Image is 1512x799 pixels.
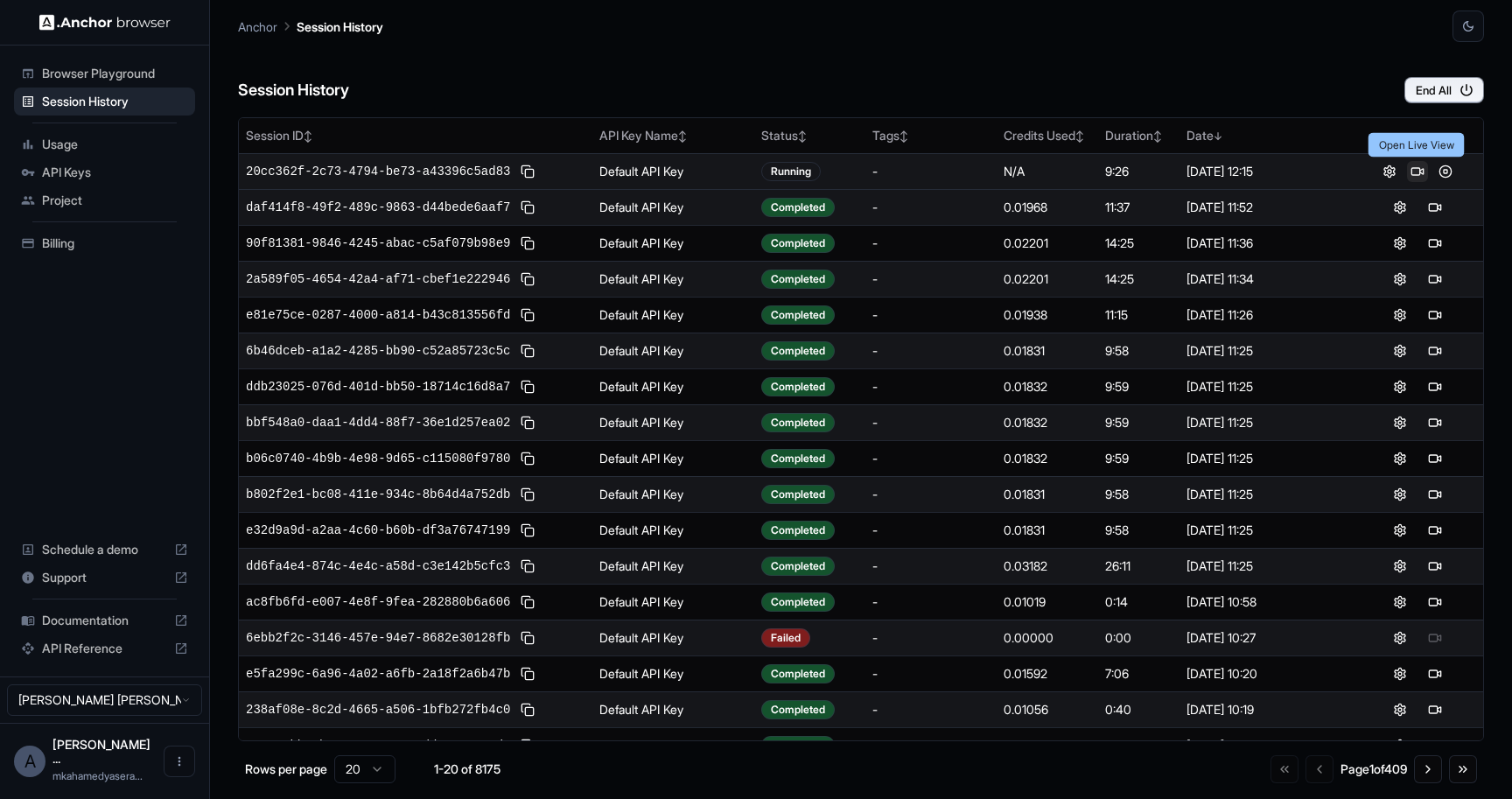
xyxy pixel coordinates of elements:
div: 0.02201 [1004,270,1091,288]
span: Browser Playground [42,65,188,82]
div: 9:26 [1105,163,1173,180]
div: - [872,522,990,539]
button: Open menu [164,746,195,777]
div: - [872,557,990,575]
td: Default API Key [592,440,754,476]
span: e5fa299c-6a96-4a02-a6fb-2a18f2a6b47b [246,665,510,683]
span: dd6fa4e4-874c-4e4c-a58d-c3e142b5cfc3 [246,557,510,575]
div: 14:25 [1105,235,1173,252]
div: 9:58 [1105,342,1173,360]
div: [DATE] 10:58 [1186,593,1344,611]
div: [DATE] 11:25 [1186,450,1344,467]
div: Completed [761,198,835,217]
div: [DATE] 11:25 [1186,486,1344,503]
div: Open Live View [1368,133,1465,158]
div: 1-20 of 8175 [423,760,511,778]
div: 7:06 [1105,665,1173,683]
div: Project [14,186,195,214]
span: Billing [42,235,188,252]
div: [DATE] 11:25 [1186,342,1344,360]
span: API Reference [42,640,167,657]
nav: breadcrumb [238,17,383,36]
span: b802f2e1-bc08-411e-934c-8b64d4a752db [246,486,510,503]
div: - [872,486,990,503]
div: 11:28 [1105,737,1173,754]
div: Session History [14,88,195,116]
div: [DATE] 10:08 [1186,737,1344,754]
div: 0.01831 [1004,342,1091,360]
span: API Keys [42,164,188,181]
div: Page 1 of 409 [1340,760,1407,778]
div: [DATE] 10:27 [1186,629,1344,647]
div: Failed [761,628,810,648]
td: Default API Key [592,727,754,763]
div: 0:14 [1105,593,1173,611]
div: 11:15 [1105,306,1173,324]
div: Completed [761,664,835,683]
div: 0.01832 [1004,378,1091,396]
td: Default API Key [592,333,754,368]
div: - [872,593,990,611]
span: Project [42,192,188,209]
div: 0.01832 [1004,414,1091,431]
button: End All [1404,77,1484,103]
div: Date [1186,127,1344,144]
div: [DATE] 11:25 [1186,557,1344,575]
div: Credits Used [1004,127,1091,144]
span: e81e75ce-0287-4000-a814-b43c813556fd [246,306,510,324]
div: 0.03182 [1004,557,1091,575]
div: [DATE] 11:34 [1186,270,1344,288]
td: Default API Key [592,368,754,404]
span: Session History [42,93,188,110]
span: Usage [42,136,188,153]
span: e32d9a9d-a2aa-4c60-b60b-df3a76747199 [246,522,510,539]
div: [DATE] 12:15 [1186,163,1344,180]
img: Anchor Logo [39,14,171,31]
div: [DATE] 11:25 [1186,414,1344,431]
span: bbf548a0-daa1-4dd4-88f7-36e1d257ea02 [246,414,510,431]
div: 0.01056 [1004,701,1091,718]
span: 20cc362f-2c73-4794-be73-a43396c5ad83 [246,163,510,180]
div: Completed [761,234,835,253]
span: ↕ [798,130,807,143]
span: ↕ [899,130,908,143]
div: Completed [761,341,835,361]
div: N/A [1004,163,1091,180]
span: ddb23025-076d-401d-bb50-18714c16d8a7 [246,378,510,396]
div: 9:58 [1105,522,1173,539]
div: 0.00000 [1004,629,1091,647]
span: b06c0740-4b9b-4e98-9d65-c115080f9780 [246,450,510,467]
div: Completed [761,736,835,755]
div: - [872,701,990,718]
div: Documentation [14,606,195,634]
td: Default API Key [592,189,754,225]
div: - [872,270,990,288]
div: 0.01831 [1004,486,1091,503]
div: Billing [14,229,195,257]
span: ac8fb6fd-e007-4e8f-9fea-282880b6a606 [246,593,510,611]
div: - [872,450,990,467]
div: Completed [761,413,835,432]
div: 9:59 [1105,414,1173,431]
h6: Session History [238,78,349,103]
span: Schedule a demo [42,541,167,558]
div: 0:00 [1105,629,1173,647]
td: Default API Key [592,153,754,189]
div: 0.01956 [1004,737,1091,754]
span: Ahamed Yaser Arafath MK [52,737,150,766]
div: Session ID [246,127,585,144]
span: 238af08e-8c2d-4665-a506-1bfb272fb4c0 [246,701,510,718]
span: 90f81381-9846-4245-abac-c5af079b98e9 [246,235,510,252]
div: Completed [761,592,835,612]
div: Completed [761,305,835,325]
td: Default API Key [592,691,754,727]
p: Session History [297,18,383,36]
div: Completed [761,700,835,719]
div: Status [761,127,858,144]
td: Default API Key [592,548,754,584]
div: 11:37 [1105,199,1173,216]
span: Support [42,569,167,586]
td: Default API Key [592,261,754,297]
div: 0.01831 [1004,522,1091,539]
p: Rows per page [245,760,327,778]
